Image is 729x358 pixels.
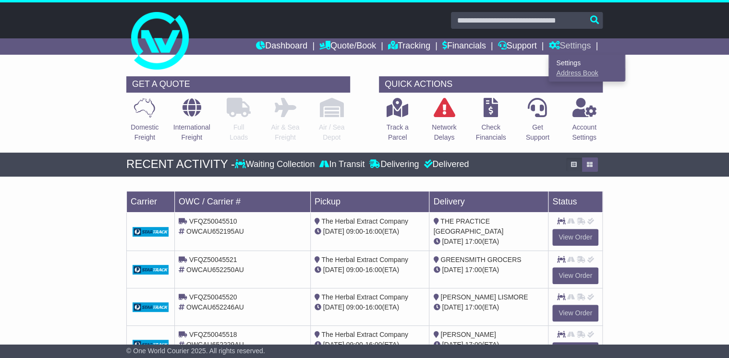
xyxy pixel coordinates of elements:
[552,305,598,322] a: View Order
[271,122,299,143] p: Air & Sea Freight
[365,303,382,311] span: 16:00
[323,341,344,348] span: [DATE]
[126,347,265,355] span: © One World Courier 2025. All rights reserved.
[498,38,537,55] a: Support
[315,340,425,350] div: - (ETA)
[433,340,544,350] div: (ETA)
[126,157,235,171] div: RECENT ACTIVITY -
[323,227,344,235] span: [DATE]
[552,229,598,246] a: View Order
[442,341,463,348] span: [DATE]
[310,191,429,212] td: Pickup
[315,265,425,275] div: - (ETA)
[323,266,344,274] span: [DATE]
[186,341,244,348] span: OWCAU652229AU
[365,227,382,235] span: 16:00
[131,122,158,143] p: Domestic Freight
[429,191,548,212] td: Delivery
[189,293,237,301] span: VFQZ50045520
[173,97,211,148] a: InternationalFreight
[421,159,469,170] div: Delivered
[548,38,591,55] a: Settings
[173,122,210,143] p: International Freight
[433,237,544,247] div: (ETA)
[189,331,237,338] span: VFQZ50045518
[440,331,496,338] span: [PERSON_NAME]
[465,266,482,274] span: 17:00
[186,266,244,274] span: OWCAU652250AU
[552,267,598,284] a: View Order
[189,256,237,263] span: VFQZ50045521
[365,266,382,274] span: 16:00
[475,122,506,143] p: Check Financials
[549,68,625,79] a: Address Book
[189,217,237,225] span: VFQZ50045510
[346,303,363,311] span: 09:00
[321,256,408,263] span: The Herbal Extract Company
[126,76,350,93] div: GET A QUOTE
[367,159,421,170] div: Delivering
[526,122,549,143] p: Get Support
[133,340,169,349] img: GetCarrierServiceDarkLogo
[442,303,463,311] span: [DATE]
[440,293,528,301] span: [PERSON_NAME] LISMORE
[440,256,521,263] span: GREENSMITH GROCERS
[321,293,408,301] span: The Herbal Extract Company
[133,227,169,237] img: GetCarrierServiceDarkLogo
[227,122,251,143] p: Full Loads
[571,97,597,148] a: AccountSettings
[379,76,603,93] div: QUICK ACTIONS
[319,38,376,55] a: Quote/Book
[319,122,345,143] p: Air / Sea Depot
[186,303,244,311] span: OWCAU652246AU
[525,97,550,148] a: GetSupport
[549,58,625,68] a: Settings
[315,227,425,237] div: - (ETA)
[346,227,363,235] span: 09:00
[133,302,169,312] img: GetCarrierServiceDarkLogo
[431,97,457,148] a: NetworkDelays
[465,303,482,311] span: 17:00
[433,217,503,235] span: THE PRACTICE [GEOGRAPHIC_DATA]
[323,303,344,311] span: [DATE]
[432,122,456,143] p: Network Delays
[127,191,175,212] td: Carrier
[465,238,482,245] span: 17:00
[442,238,463,245] span: [DATE]
[433,302,544,312] div: (ETA)
[548,191,603,212] td: Status
[175,191,311,212] td: OWC / Carrier #
[235,159,317,170] div: Waiting Collection
[186,227,244,235] span: OWCAU652195AU
[317,159,367,170] div: In Transit
[442,266,463,274] span: [DATE]
[321,217,408,225] span: The Herbal Extract Company
[388,38,430,55] a: Tracking
[387,122,409,143] p: Track a Parcel
[346,341,363,348] span: 09:00
[256,38,307,55] a: Dashboard
[346,266,363,274] span: 09:00
[133,265,169,274] img: GetCarrierServiceDarkLogo
[386,97,409,148] a: Track aParcel
[130,97,159,148] a: DomesticFreight
[365,341,382,348] span: 16:00
[321,331,408,338] span: The Herbal Extract Company
[315,302,425,312] div: - (ETA)
[548,55,625,82] div: Quote/Book
[442,38,486,55] a: Financials
[475,97,506,148] a: CheckFinancials
[465,341,482,348] span: 17:00
[572,122,596,143] p: Account Settings
[433,265,544,275] div: (ETA)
